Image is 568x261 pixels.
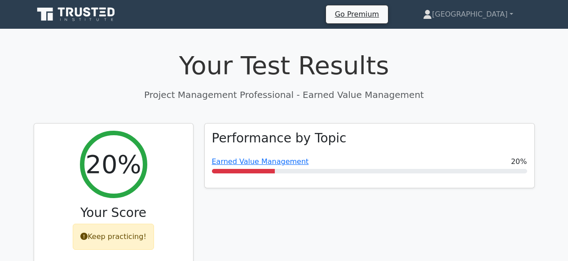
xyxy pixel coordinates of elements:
[34,50,535,80] h1: Your Test Results
[212,131,347,146] h3: Performance by Topic
[330,8,384,20] a: Go Premium
[401,5,534,23] a: [GEOGRAPHIC_DATA]
[34,88,535,102] p: Project Management Professional - Earned Value Management
[511,156,527,167] span: 20%
[41,205,186,221] h3: Your Score
[85,149,141,179] h2: 20%
[73,224,154,250] div: Keep practicing!
[212,157,309,166] a: Earned Value Management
